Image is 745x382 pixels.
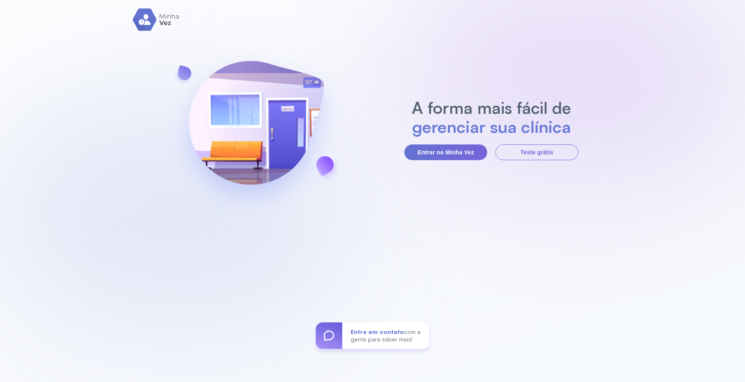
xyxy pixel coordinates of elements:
h2: A forma mais fácil de [408,98,575,117]
a: Entre em contatocom a gente para saber mais! [316,322,429,349]
div: com a gente para saber mais! [342,322,429,349]
img: logo.svg [132,8,180,31]
h2: gerenciar sua clínica [408,117,575,136]
span: Entre em contato [351,328,404,335]
img: banner-login.svg [167,39,346,219]
button: Entrar no Minha Vez [404,144,487,160]
button: Teste grátis [495,144,578,160]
